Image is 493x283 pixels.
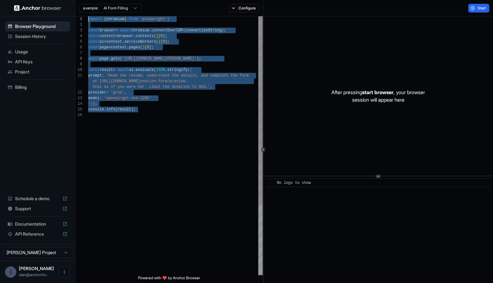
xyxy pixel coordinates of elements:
span: API Reference [15,231,60,237]
span: ] [149,45,151,50]
div: 11 [75,73,82,78]
span: ; [165,34,167,38]
span: Documentation [15,221,60,227]
span: : [102,73,104,78]
span: Idan Raman [19,266,54,271]
span: ( [183,28,185,33]
div: 13 [75,95,82,101]
span: contexts [136,34,154,38]
span: from [129,17,138,21]
span: .' [206,85,210,89]
div: 9 [75,61,82,67]
span: ) [142,45,145,50]
span: html as if you were her. Limit the donation to $10 [93,85,206,89]
span: await [120,28,131,33]
span: context [99,34,115,38]
span: const [88,68,99,72]
span: } [88,102,90,106]
span: connectOverCDP [152,28,183,33]
span: . [133,34,136,38]
span: serviceWorkers [124,40,156,44]
span: at [URL][DOMAIN_NAME] [93,79,140,83]
span: 0 [147,45,149,50]
span: connectionString [185,28,222,33]
span: Project [15,69,67,75]
img: Anchor Logo [14,5,61,11]
span: ] [165,40,167,44]
span: evaluate [136,68,154,72]
span: chromium [131,28,149,33]
span: ( [188,68,190,72]
span: 'openai/gpt-oss-120b' [104,96,151,100]
span: ai [99,40,104,44]
span: console [88,107,104,112]
span: . [165,68,167,72]
div: 12 [75,90,82,95]
span: . [104,107,106,112]
div: 4 [75,33,82,39]
span: page [99,45,109,50]
span: ​ [269,180,272,186]
span: ; [167,40,169,44]
span: Schedule a demo [15,195,60,202]
span: } [124,17,126,21]
span: const [88,34,99,38]
span: ) [158,40,160,44]
span: onation-form/preview. [140,79,188,83]
span: { [104,17,106,21]
span: Powered with ❤️ by Anchor Browser [138,275,200,283]
span: model [88,96,99,100]
span: stringify [167,68,188,72]
button: Start [468,4,489,13]
span: . [122,40,124,44]
span: ; [224,28,226,33]
span: : [99,96,102,100]
div: 7 [75,50,82,56]
span: ) [156,34,158,38]
span: Usage [15,49,67,55]
span: ( [154,34,156,38]
span: ( [140,45,142,50]
span: 'Read the resume, understand the details, and comp [106,73,219,78]
span: ) [197,56,199,61]
span: . [109,56,111,61]
span: [ [145,45,147,50]
span: ] [163,34,165,38]
span: browser [118,34,133,38]
button: Open menu [59,266,70,278]
span: ; [95,102,97,106]
span: ; [167,17,169,21]
span: '[URL][DOMAIN_NAME][PERSON_NAME]' [122,56,197,61]
span: context [111,45,126,50]
span: Support [15,206,60,212]
span: result [118,107,131,112]
span: ( [120,56,122,61]
span: Browser Playground [15,23,67,29]
div: 3 [75,28,82,33]
span: { [190,68,192,72]
span: [ [160,40,163,44]
div: 10 [75,67,82,73]
span: = [104,40,106,44]
span: await [118,68,129,72]
span: browser [99,28,115,33]
span: ) [222,28,224,33]
div: 14 [75,101,82,107]
div: 6 [75,45,82,50]
span: , [210,85,212,89]
span: No logs to show [277,181,311,185]
div: 1 [75,16,82,22]
span: ; [199,56,201,61]
span: 0 [163,40,165,44]
span: result [99,68,113,72]
span: Billing [15,84,67,90]
span: = [113,68,115,72]
span: Start [478,6,486,11]
span: ) [131,107,133,112]
span: ; [152,45,154,50]
span: ( [156,40,158,44]
span: prompt [88,73,102,78]
div: 16 [75,112,82,118]
div: API Keys [5,57,70,67]
div: 5 [75,39,82,45]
